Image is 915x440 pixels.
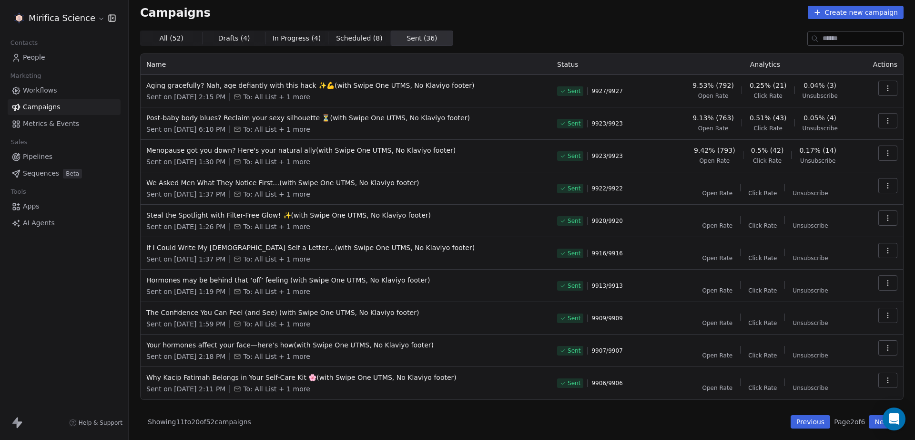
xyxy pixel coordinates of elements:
[803,113,836,123] span: 0.05% (4)
[243,384,310,394] span: To: All List + 1 more
[702,222,732,230] span: Open Rate
[243,157,310,167] span: To: All List + 1 more
[146,308,546,317] span: The Confidence You Can Feel (and See) (with Swipe One UTMS, No Klaviyo footer)
[243,287,310,296] span: To: All List + 1 more
[146,146,546,155] span: Menopause got you down? Here's your natural ally(with Swipe One UTMS, No Klaviyo footer)
[243,254,310,264] span: To: All List + 1 more
[146,254,225,264] span: Sent on [DATE] 1:37 PM
[6,69,45,83] span: Marketing
[799,146,836,155] span: 0.17% (14)
[591,185,622,192] span: 9922 / 9922
[146,243,546,252] span: If I Could Write My [DEMOGRAPHIC_DATA] Self a Letter…(with Swipe One UTMS, No Klaviyo footer)
[8,166,121,181] a: SequencesBeta
[8,215,121,231] a: AI Agents
[568,347,580,355] span: Sent
[551,54,671,75] th: Status
[7,185,30,199] span: Tools
[568,217,580,225] span: Sent
[808,6,904,19] button: Create new campaign
[146,287,225,296] span: Sent on [DATE] 1:19 PM
[751,146,784,155] span: 0.5% (42)
[750,113,787,123] span: 0.51% (43)
[793,384,828,392] span: Unsubscribe
[568,250,580,257] span: Sent
[591,379,622,387] span: 9906 / 9906
[146,157,225,167] span: Sent on [DATE] 1:30 PM
[748,287,777,294] span: Click Rate
[748,189,777,197] span: Click Rate
[568,185,580,192] span: Sent
[568,314,580,322] span: Sent
[754,92,783,100] span: Click Rate
[146,340,546,350] span: Your hormones affect your face—here’s how(with Swipe One UTMS, No Klaviyo footer)
[146,384,225,394] span: Sent on [DATE] 2:11 PM
[702,287,732,294] span: Open Rate
[243,125,310,134] span: To: All List + 1 more
[793,254,828,262] span: Unsubscribe
[146,210,546,220] span: Steal the Spotlight with Filter-Free Glow! ✨(with Swipe One UTMS, No Klaviyo footer)
[748,254,777,262] span: Click Rate
[146,275,546,285] span: Hormones may be behind that ‘off’ feeling (with Swipe One UTMS, No Klaviyo footer)
[834,417,865,427] span: Page 2 of 6
[23,119,79,129] span: Metrics & Events
[141,54,551,75] th: Name
[273,33,321,43] span: In Progress ( 4 )
[702,319,732,327] span: Open Rate
[591,282,622,290] span: 9913 / 9913
[146,352,225,361] span: Sent on [DATE] 2:18 PM
[243,222,310,231] span: To: All List + 1 more
[243,352,310,361] span: To: All List + 1 more
[8,199,121,214] a: Apps
[694,146,735,155] span: 9.42% (793)
[23,168,59,178] span: Sequences
[146,189,225,199] span: Sent on [DATE] 1:37 PM
[159,33,183,43] span: All ( 52 )
[243,92,310,102] span: To: All List + 1 more
[146,113,546,123] span: Post-baby body blues? Reclaim your sexy silhouette ⏳(with Swipe One UTMS, No Klaviyo footer)
[702,384,732,392] span: Open Rate
[591,217,622,225] span: 9920 / 9920
[63,169,82,178] span: Beta
[591,120,622,127] span: 9923 / 9923
[23,102,60,112] span: Campaigns
[803,92,838,100] span: Unsubscribe
[698,92,729,100] span: Open Rate
[748,384,777,392] span: Click Rate
[700,157,730,165] span: Open Rate
[23,152,52,162] span: Pipelines
[7,135,31,149] span: Sales
[146,319,225,329] span: Sent on [DATE] 1:59 PM
[860,54,903,75] th: Actions
[748,222,777,230] span: Click Rate
[702,352,732,359] span: Open Rate
[243,189,310,199] span: To: All List + 1 more
[869,415,896,429] button: Next
[8,83,121,98] a: Workflows
[148,417,251,427] span: Showing 11 to 20 of 52 campaigns
[8,149,121,165] a: Pipelines
[748,352,777,359] span: Click Rate
[591,314,622,322] span: 9909 / 9909
[146,178,546,188] span: We Asked Men What They Notice First…(with Swipe One UTMS, No Klaviyo footer)
[702,189,732,197] span: Open Rate
[750,81,787,90] span: 0.25% (21)
[793,189,828,197] span: Unsubscribe
[753,157,782,165] span: Click Rate
[336,33,383,43] span: Scheduled ( 8 )
[702,254,732,262] span: Open Rate
[793,287,828,294] span: Unsubscribe
[591,152,622,160] span: 9923 / 9923
[8,50,121,65] a: People
[692,113,734,123] span: 9.13% (763)
[140,6,211,19] span: Campaigns
[568,120,580,127] span: Sent
[146,373,546,382] span: Why Kacip Fatimah Belongs in Your Self-Care Kit 🌸(with Swipe One UTMS, No Klaviyo footer)
[6,36,42,50] span: Contacts
[146,125,225,134] span: Sent on [DATE] 6:10 PM
[591,250,622,257] span: 9916 / 9916
[793,352,828,359] span: Unsubscribe
[568,379,580,387] span: Sent
[591,87,622,95] span: 9927 / 9927
[793,222,828,230] span: Unsubscribe
[243,319,310,329] span: To: All List + 1 more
